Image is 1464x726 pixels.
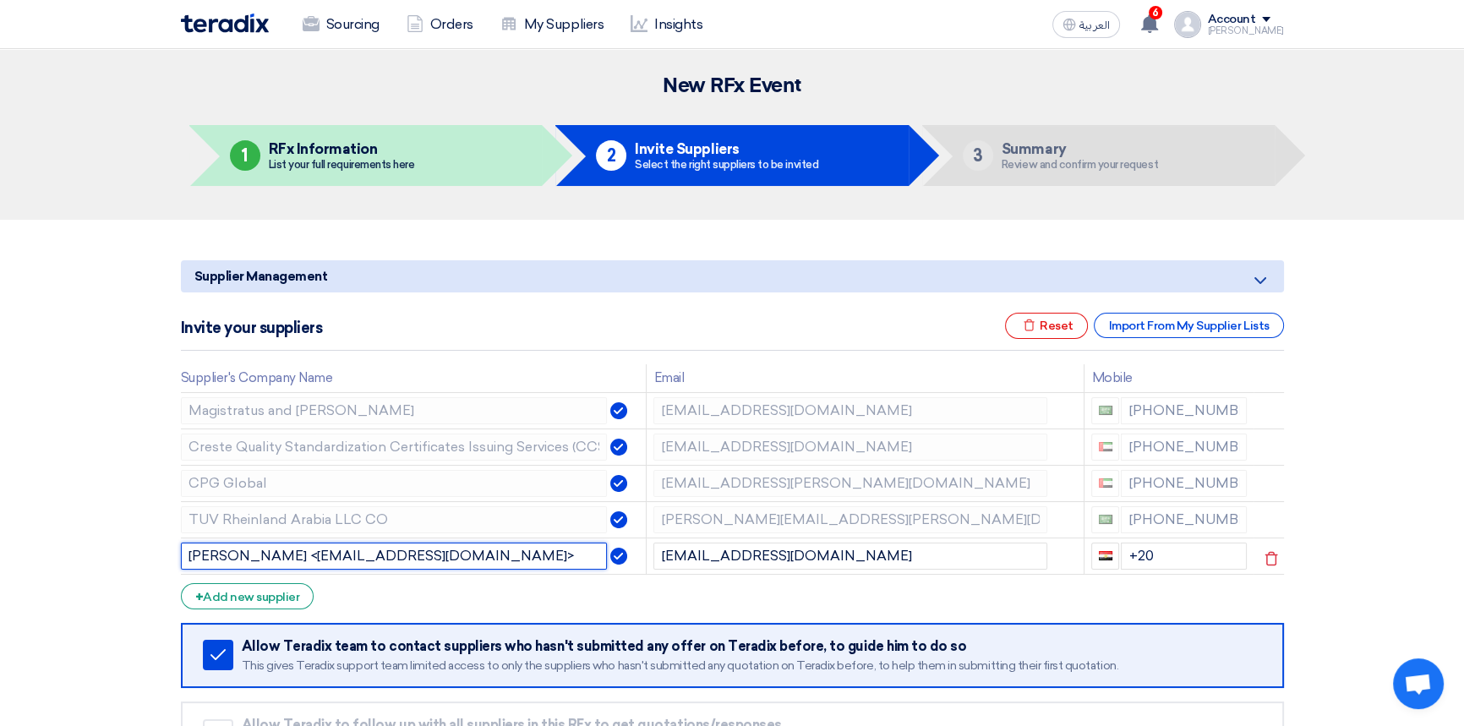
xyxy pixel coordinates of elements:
[181,397,608,424] input: Supplier Name
[181,260,1284,292] h5: Supplier Management
[1393,658,1444,709] a: Open chat
[1094,313,1283,338] div: Import From My Supplier Lists
[181,319,323,336] h5: Invite your suppliers
[242,638,1260,655] div: Allow Teradix team to contact suppliers who hasn't submitted any offer on Teradix before, to guid...
[393,6,487,43] a: Orders
[653,506,1047,533] input: Email
[289,6,393,43] a: Sourcing
[1174,11,1201,38] img: profile_test.png
[1052,11,1120,38] button: العربية
[653,470,1047,497] input: Email
[1208,13,1256,27] div: Account
[610,548,627,565] img: Verified Account
[610,511,627,528] img: Verified Account
[242,658,1260,674] div: This gives Teradix support team limited access to only the suppliers who hasn't submitted any quo...
[1002,141,1158,156] h5: Summary
[181,74,1284,98] h2: New RFx Event
[181,543,608,570] input: Supplier Name
[269,159,415,170] div: List your full requirements here
[1208,26,1284,35] div: [PERSON_NAME]
[963,140,993,171] div: 3
[269,141,415,156] h5: RFx Information
[653,397,1047,424] input: Email
[1121,543,1247,570] input: Enter phone number
[610,439,627,456] img: Verified Account
[1149,6,1162,19] span: 6
[647,364,1084,392] th: Email
[635,159,818,170] div: Select the right suppliers to be invited
[617,6,716,43] a: Insights
[230,140,260,171] div: 1
[181,583,314,609] div: Add new supplier
[653,434,1047,461] input: Email
[181,470,608,497] input: Supplier Name
[610,475,627,492] img: Verified Account
[487,6,617,43] a: My Suppliers
[1005,313,1088,339] div: Reset
[596,140,626,171] div: 2
[635,141,818,156] h5: Invite Suppliers
[181,364,647,392] th: Supplier's Company Name
[1002,159,1158,170] div: Review and confirm your request
[181,434,608,461] input: Supplier Name
[653,543,1047,570] input: Email
[610,402,627,419] img: Verified Account
[1084,364,1254,392] th: Mobile
[181,14,269,33] img: Teradix logo
[181,506,608,533] input: Supplier Name
[195,589,204,605] span: +
[1079,19,1110,31] span: العربية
